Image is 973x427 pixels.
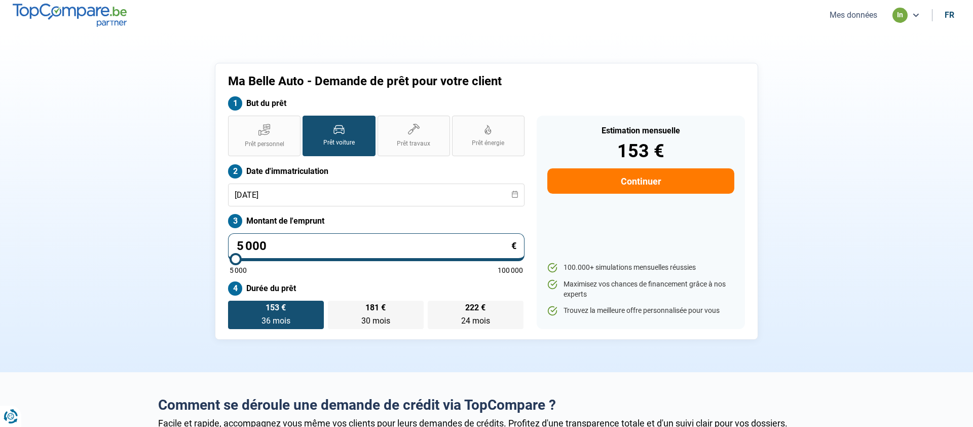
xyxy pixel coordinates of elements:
li: Trouvez la meilleure offre personnalisée pour vous [547,306,734,316]
label: Date d'immatriculation [228,164,525,179]
label: But du prêt [228,96,525,111]
input: jj/mm/aaaa [228,184,525,206]
div: fr [945,10,954,20]
button: Mes données [827,10,880,20]
span: 36 mois [261,316,290,326]
span: 30 mois [361,316,390,326]
span: Prêt énergie [472,139,504,148]
span: 153 € [266,304,286,312]
span: € [511,241,516,251]
span: 24 mois [461,316,490,326]
div: Estimation mensuelle [547,127,734,135]
h1: Ma Belle Auto - Demande de prêt pour votre client [228,74,613,89]
span: 181 € [365,304,386,312]
span: Prêt voiture [323,138,355,147]
span: 100 000 [498,267,523,274]
div: in [892,8,908,23]
img: TopCompare.be [13,4,127,26]
label: Durée du prêt [228,281,525,296]
li: Maximisez vos chances de financement grâce à nos experts [547,279,734,299]
label: Montant de l'emprunt [228,214,525,228]
span: Prêt personnel [245,140,284,149]
span: 5 000 [230,267,247,274]
button: Continuer [547,168,734,194]
li: 100.000+ simulations mensuelles réussies [547,263,734,273]
span: Prêt travaux [397,139,430,148]
div: 153 € [547,142,734,160]
span: 222 € [465,304,485,312]
h2: Comment se déroule une demande de crédit via TopCompare ? [158,397,815,414]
